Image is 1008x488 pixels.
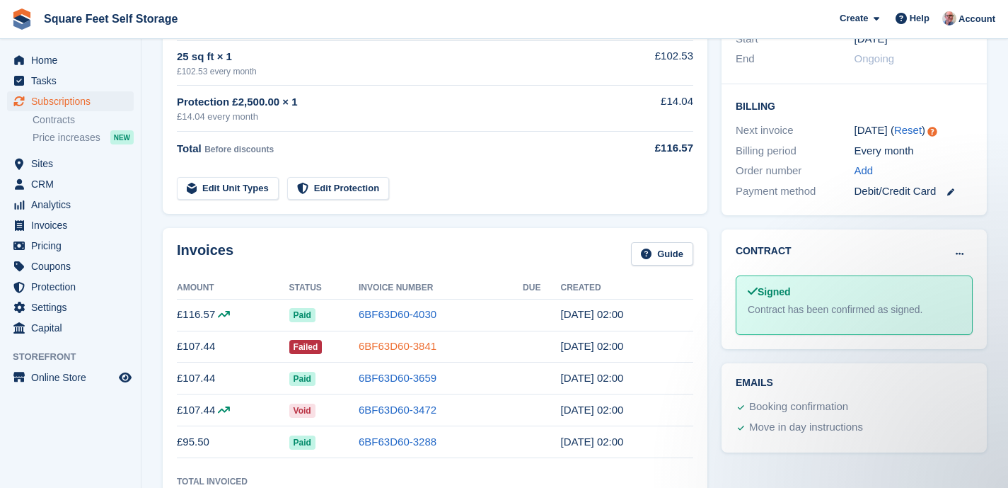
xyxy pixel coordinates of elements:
a: 6BF63D60-4030 [359,308,436,320]
div: [DATE] ( ) [855,123,973,139]
td: £95.50 [177,426,289,458]
a: 6BF63D60-3841 [359,340,436,352]
h2: Invoices [177,242,233,266]
div: 25 sq ft × 1 [177,49,614,65]
a: menu [7,215,134,235]
span: Help [910,11,929,25]
span: Paid [289,436,315,450]
a: Guide [631,242,693,266]
h2: Emails [736,378,973,389]
span: Account [958,12,995,26]
span: Failed [289,340,323,354]
a: Preview store [117,369,134,386]
a: 6BF63D60-3659 [359,372,436,384]
div: Next invoice [736,123,855,139]
div: £116.57 [614,140,693,157]
a: menu [7,195,134,215]
span: Before discounts [204,144,274,154]
span: Paid [289,308,315,322]
a: menu [7,277,134,297]
span: Settings [31,297,116,317]
span: Coupons [31,256,116,276]
div: Booking confirmation [749,399,848,416]
th: Invoice Number [359,277,523,300]
a: menu [7,318,134,338]
span: Price increases [33,131,100,144]
td: £116.57 [177,299,289,331]
td: £14.04 [614,86,693,132]
h2: Billing [736,98,973,113]
a: 6BF63D60-3288 [359,436,436,448]
td: £107.44 [177,395,289,426]
span: Pricing [31,236,116,256]
span: Subscriptions [31,91,116,111]
div: Protection £2,500.00 × 1 [177,94,614,110]
span: CRM [31,174,116,194]
td: £107.44 [177,331,289,363]
a: menu [7,297,134,317]
span: Void [289,404,315,418]
a: menu [7,236,134,256]
span: Online Store [31,368,116,387]
time: 2025-07-31 01:00:11 UTC [560,372,623,384]
time: 2025-05-31 01:00:31 UTC [560,436,623,448]
td: £102.53 [614,40,693,85]
a: 6BF63D60-3472 [359,404,436,416]
div: Signed [748,285,961,300]
th: Status [289,277,359,300]
a: Add [855,163,874,179]
div: £102.53 every month [177,65,614,78]
time: 2024-10-31 01:00:00 UTC [855,31,888,47]
img: David Greer [942,11,956,25]
h2: Contract [736,244,792,259]
div: Tooltip anchor [926,125,939,138]
span: Invoices [31,215,116,235]
div: Debit/Credit Card [855,183,973,200]
span: Total [177,142,202,154]
span: Home [31,50,116,70]
time: 2025-08-31 01:00:39 UTC [560,340,623,352]
div: Move in day instructions [749,419,863,436]
a: menu [7,368,134,387]
span: Storefront [13,350,141,364]
a: menu [7,71,134,91]
div: Every month [855,143,973,159]
img: stora-icon-8386f47178a22dfd0bd8f6a31ec36ba5ce8667c1dd55bd0f319d3a0aa187defe.svg [11,8,33,30]
span: Tasks [31,71,116,91]
a: Square Feet Self Storage [38,7,183,30]
td: £107.44 [177,363,289,395]
a: menu [7,256,134,276]
a: menu [7,154,134,174]
div: Payment method [736,183,855,200]
a: menu [7,91,134,111]
div: Billing period [736,143,855,159]
span: Analytics [31,195,116,215]
a: menu [7,50,134,70]
div: Contract has been confirmed as signed. [748,302,961,317]
div: Start [736,31,855,47]
a: Edit Protection [287,177,389,200]
div: Order number [736,163,855,179]
th: Amount [177,277,289,300]
a: menu [7,174,134,194]
span: Capital [31,318,116,338]
th: Due [523,277,560,300]
div: End [736,51,855,67]
a: Contracts [33,113,134,127]
th: Created [560,277,693,300]
span: Create [840,11,868,25]
span: Protection [31,277,116,297]
a: Reset [894,124,922,136]
div: Total Invoiced [177,475,248,488]
time: 2025-09-30 01:00:54 UTC [560,308,623,320]
div: NEW [110,130,134,144]
a: Edit Unit Types [177,177,279,200]
div: £14.04 every month [177,110,614,124]
span: Paid [289,372,315,386]
a: Price increases NEW [33,130,134,145]
time: 2025-06-30 01:00:48 UTC [560,404,623,416]
span: Sites [31,154,116,174]
span: Ongoing [855,52,895,64]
